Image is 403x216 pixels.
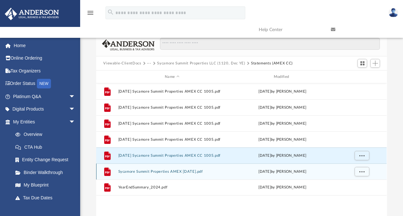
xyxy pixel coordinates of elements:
button: Add [370,59,380,68]
button: ··· [147,61,151,66]
a: Tax Due Dates [9,191,85,204]
button: Viewable-ClientDocs [103,61,141,66]
div: id [99,74,115,80]
a: My Blueprint [9,179,82,192]
button: [DATE] Sycamore Summit Properties AMEX CC 1005.pdf [118,154,226,158]
a: menu [87,12,94,17]
a: Order StatusNEW [4,77,85,90]
img: Anderson Advisors Platinum Portal [3,8,61,20]
button: Statements (AMEX CC) [251,61,293,66]
span: arrow_drop_down [69,103,82,116]
button: [DATE] Sycamore Summit Properties AMEX CC 1005.pdf [118,121,226,126]
button: More options [355,151,369,161]
div: id [339,74,384,80]
div: [DATE] by [PERSON_NAME] [229,121,336,127]
div: [DATE] by [PERSON_NAME] [229,89,336,95]
button: More options [355,119,369,129]
div: [DATE] by [PERSON_NAME] [229,185,336,190]
a: Tax Organizers [4,64,85,77]
button: Switch to Grid View [357,59,367,68]
input: Search files and folders [160,38,380,50]
button: More options [355,135,369,145]
div: [DATE] by [PERSON_NAME] [229,137,336,143]
a: CTA Hub [9,141,85,154]
i: menu [87,9,94,17]
i: search [107,9,114,16]
button: Sycamore Summit Properties AMEX [DATE].pdf [118,170,226,174]
a: Digital Productsarrow_drop_down [4,103,85,116]
span: arrow_drop_down [69,115,82,129]
button: YearEndSummary_2024.pdf [118,185,226,189]
button: [DATE] Sycamore Summit Properties AMEX CC 1005.pdf [118,137,226,142]
div: [DATE] by [PERSON_NAME] [229,153,336,159]
a: Binder Walkthrough [9,166,85,179]
a: My Entitiesarrow_drop_down [4,115,85,128]
a: Overview [9,128,85,141]
button: [DATE] Sycamore Summit Properties AMEX CC 1005.pdf [118,105,226,110]
span: arrow_drop_down [69,90,82,103]
div: NEW [37,79,51,88]
a: Platinum Q&Aarrow_drop_down [4,90,85,103]
div: Name [118,74,226,80]
div: Modified [229,74,336,80]
a: Help Center [254,17,326,42]
a: Home [4,39,85,52]
a: Entity Change Request [9,154,85,166]
button: More options [355,167,369,177]
button: More options [355,87,369,96]
button: Sycamore Summit Properties LLC (1120, Dec YE) [157,61,245,66]
div: [DATE] by [PERSON_NAME] [229,105,336,111]
button: More options [355,103,369,112]
a: Online Ordering [4,52,85,65]
div: [DATE] by [PERSON_NAME] [229,169,336,175]
img: User Pic [389,8,398,17]
button: [DATE] Sycamore Summit Properties AMEX CC 1005.pdf [118,89,226,94]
